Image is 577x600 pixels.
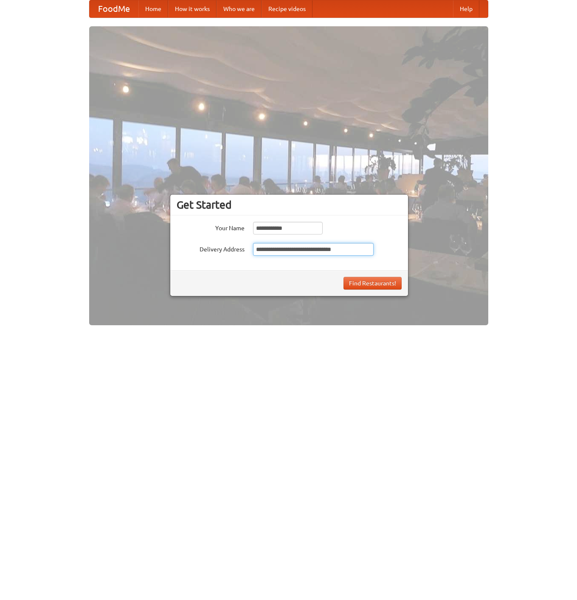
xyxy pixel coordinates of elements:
button: Find Restaurants! [343,277,402,290]
h3: Get Started [177,198,402,211]
a: How it works [168,0,217,17]
label: Your Name [177,222,245,232]
a: FoodMe [90,0,138,17]
a: Recipe videos [262,0,312,17]
a: Help [453,0,479,17]
a: Home [138,0,168,17]
a: Who we are [217,0,262,17]
label: Delivery Address [177,243,245,254]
